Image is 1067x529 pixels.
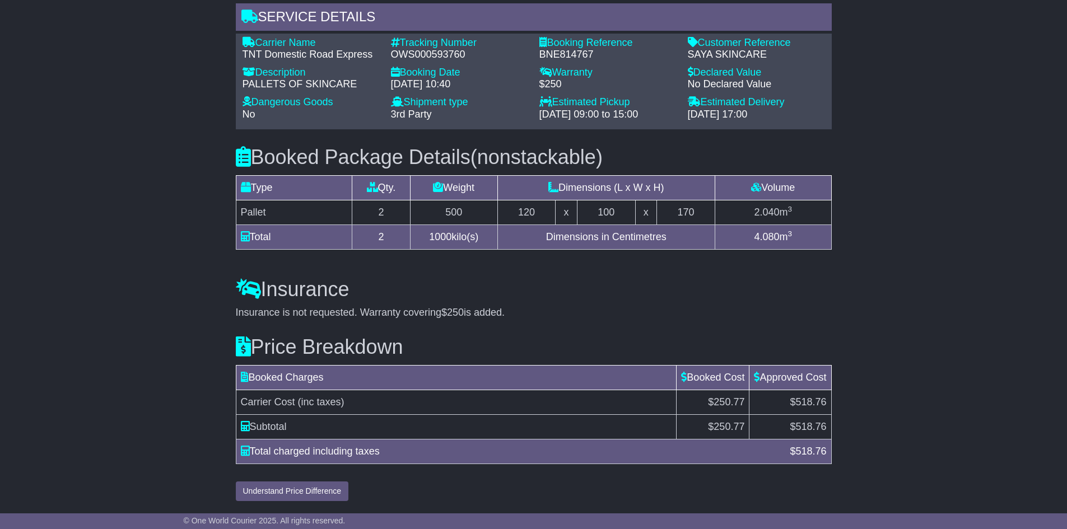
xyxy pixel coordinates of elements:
td: 170 [657,200,715,224]
td: Approved Cost [749,365,831,390]
td: x [556,200,577,224]
td: m [715,200,831,224]
div: [DATE] 10:40 [391,78,528,91]
div: Booking Reference [539,37,677,49]
td: Type [236,175,352,200]
td: Dimensions in Centimetres [497,224,715,249]
div: Estimated Pickup [539,96,677,109]
div: [DATE] 09:00 to 15:00 [539,109,677,121]
td: $ [749,414,831,439]
span: (inc taxes) [298,396,344,408]
h3: Insurance [236,278,832,301]
td: 2 [352,200,411,224]
span: 4.080 [754,231,779,242]
div: $250 [539,78,677,91]
div: Shipment type [391,96,528,109]
td: Volume [715,175,831,200]
td: kilo(s) [410,224,497,249]
div: Booking Date [391,67,528,79]
td: Weight [410,175,497,200]
h3: Booked Package Details [236,146,832,168]
span: No [243,109,255,120]
span: $250.77 [708,396,744,408]
td: 100 [577,200,635,224]
span: © One World Courier 2025. All rights reserved. [184,516,346,525]
button: Understand Price Difference [236,481,349,501]
div: Carrier Name [243,37,380,49]
td: Dimensions (L x W x H) [497,175,715,200]
td: Total [236,224,352,249]
div: No Declared Value [688,78,825,91]
td: m [715,224,831,249]
td: $ [677,414,749,439]
div: $ [784,444,832,459]
span: 2.040 [754,207,779,218]
div: [DATE] 17:00 [688,109,825,121]
div: OWS000593760 [391,49,528,61]
div: Warranty [539,67,677,79]
div: Service Details [236,3,832,34]
sup: 3 [788,205,792,213]
td: 500 [410,200,497,224]
div: Declared Value [688,67,825,79]
span: $518.76 [790,396,826,408]
span: (nonstackable) [470,146,603,168]
div: Dangerous Goods [243,96,380,109]
td: 2 [352,224,411,249]
span: 518.76 [795,421,826,432]
span: Carrier Cost [241,396,295,408]
td: Booked Cost [677,365,749,390]
div: Description [243,67,380,79]
td: 120 [497,200,556,224]
sup: 3 [788,230,792,238]
div: Insurance is not requested. Warranty covering is added. [236,307,832,319]
div: Tracking Number [391,37,528,49]
div: Customer Reference [688,37,825,49]
span: 250.77 [714,421,744,432]
span: 1000 [429,231,451,242]
span: $250 [441,307,464,318]
div: SAYA SKINCARE [688,49,825,61]
td: Pallet [236,200,352,224]
td: x [635,200,657,224]
td: Booked Charges [236,365,677,390]
div: TNT Domestic Road Express [243,49,380,61]
div: PALLETS OF SKINCARE [243,78,380,91]
span: 3rd Party [391,109,432,120]
div: Total charged including taxes [235,444,785,459]
span: 518.76 [795,446,826,457]
div: BNE814767 [539,49,677,61]
div: Estimated Delivery [688,96,825,109]
h3: Price Breakdown [236,336,832,358]
td: Qty. [352,175,411,200]
td: Subtotal [236,414,677,439]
